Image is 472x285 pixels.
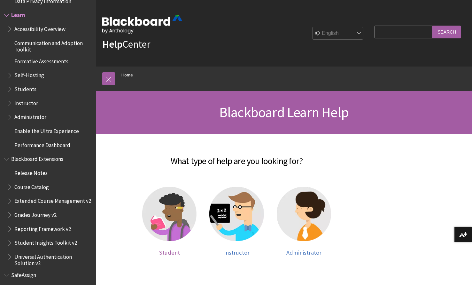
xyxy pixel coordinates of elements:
[209,187,264,256] a: Instructor help Instructor
[277,187,331,241] img: Administrator help
[14,112,46,121] span: Administrator
[14,38,91,53] span: Communication and Adoption Toolkit
[209,187,264,241] img: Instructor help
[14,56,68,65] span: Formative Assessments
[14,182,49,190] span: Course Catalog
[102,38,150,51] a: HelpCenter
[277,187,331,256] a: Administrator help Administrator
[14,251,91,266] span: Universal Authentication Solution v2
[14,70,44,79] span: Self-Hosting
[432,26,461,38] input: Search
[14,210,57,218] span: Grades Journey v2
[14,24,66,32] span: Accessibility Overview
[11,154,63,162] span: Blackboard Extensions
[14,84,36,92] span: Students
[159,249,180,256] span: Student
[14,224,71,232] span: Reporting Framework v2
[14,168,48,176] span: Release Notes
[4,10,92,151] nav: Book outline for Blackboard Learn Help
[313,27,364,40] select: Site Language Selector
[14,140,70,148] span: Performance Dashboard
[142,187,197,241] img: Student help
[14,126,79,134] span: Enable the Ultra Experience
[224,249,250,256] span: Instructor
[286,249,321,256] span: Administrator
[102,15,182,34] img: Blackboard by Anthology
[121,71,133,79] a: Home
[14,238,77,246] span: Student Insights Toolkit v2
[11,270,36,278] span: SafeAssign
[102,146,371,168] h2: What type of help are you looking for?
[11,10,25,19] span: Learn
[14,98,38,107] span: Instructor
[4,154,92,267] nav: Book outline for Blackboard Extensions
[219,103,349,121] span: Blackboard Learn Help
[102,38,122,51] strong: Help
[142,187,197,256] a: Student help Student
[14,196,91,204] span: Extended Course Management v2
